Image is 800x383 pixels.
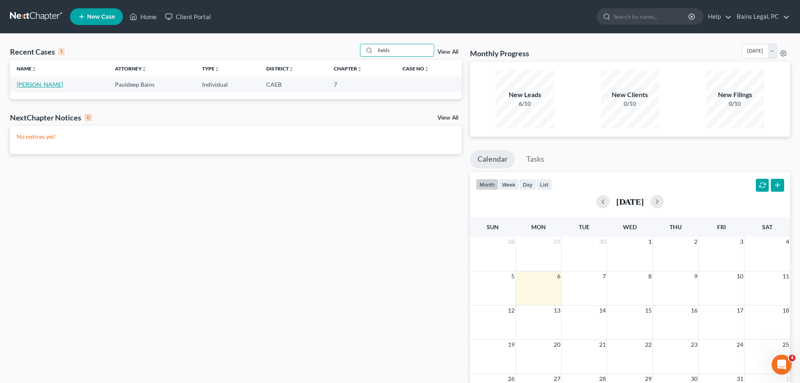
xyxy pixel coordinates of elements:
[717,223,726,230] span: Fri
[616,197,644,206] h2: [DATE]
[739,237,744,247] span: 3
[437,115,458,121] a: View All
[215,67,220,72] i: unfold_more
[693,271,698,281] span: 9
[142,67,147,72] i: unfold_more
[470,150,515,168] a: Calendar
[736,340,744,350] span: 24
[375,44,434,56] input: Search by name...
[782,340,790,350] span: 25
[647,237,652,247] span: 1
[623,223,637,230] span: Wed
[553,340,561,350] span: 20
[498,179,519,190] button: week
[115,65,147,72] a: Attorneyunfold_more
[772,355,792,375] iframe: Intercom live chat
[602,271,607,281] span: 7
[556,271,561,281] span: 6
[85,114,92,121] div: 0
[601,90,659,100] div: New Clients
[470,48,529,58] h3: Monthly Progress
[519,150,552,168] a: Tasks
[706,90,764,100] div: New Filings
[496,100,554,108] div: 6/10
[644,305,652,315] span: 15
[553,237,561,247] span: 29
[507,237,515,247] span: 28
[553,305,561,315] span: 13
[87,14,115,20] span: New Case
[690,340,698,350] span: 23
[507,305,515,315] span: 12
[647,271,652,281] span: 8
[195,77,260,92] td: Individual
[334,65,362,72] a: Chapterunfold_more
[579,223,590,230] span: Tue
[10,47,65,57] div: Recent Cases
[260,77,327,92] td: CAEB
[782,305,790,315] span: 18
[670,223,682,230] span: Thu
[202,65,220,72] a: Typeunfold_more
[161,9,215,24] a: Client Portal
[706,100,764,108] div: 0/10
[704,9,732,24] a: Help
[32,67,37,72] i: unfold_more
[17,81,63,88] a: [PERSON_NAME]
[732,9,790,24] a: Bains Legal, PC
[327,77,396,92] td: 7
[437,49,458,55] a: View All
[266,65,294,72] a: Districtunfold_more
[17,133,455,141] p: No notices yet!
[510,271,515,281] span: 5
[690,305,698,315] span: 16
[58,48,65,55] div: 1
[782,271,790,281] span: 11
[531,223,546,230] span: Mon
[613,9,690,24] input: Search by name...
[736,271,744,281] span: 10
[487,223,499,230] span: Sun
[736,305,744,315] span: 17
[785,237,790,247] span: 4
[17,65,37,72] a: Nameunfold_more
[789,355,795,361] span: 4
[108,77,195,92] td: Pauldeep Bains
[496,90,554,100] div: New Leads
[402,65,429,72] a: Case Nounfold_more
[10,113,92,123] div: NextChapter Notices
[598,237,607,247] span: 30
[507,340,515,350] span: 19
[424,67,429,72] i: unfold_more
[762,223,772,230] span: Sat
[536,179,552,190] button: list
[476,179,498,190] button: month
[519,179,536,190] button: day
[357,67,362,72] i: unfold_more
[289,67,294,72] i: unfold_more
[644,340,652,350] span: 22
[598,340,607,350] span: 21
[693,237,698,247] span: 2
[598,305,607,315] span: 14
[125,9,161,24] a: Home
[601,100,659,108] div: 0/10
